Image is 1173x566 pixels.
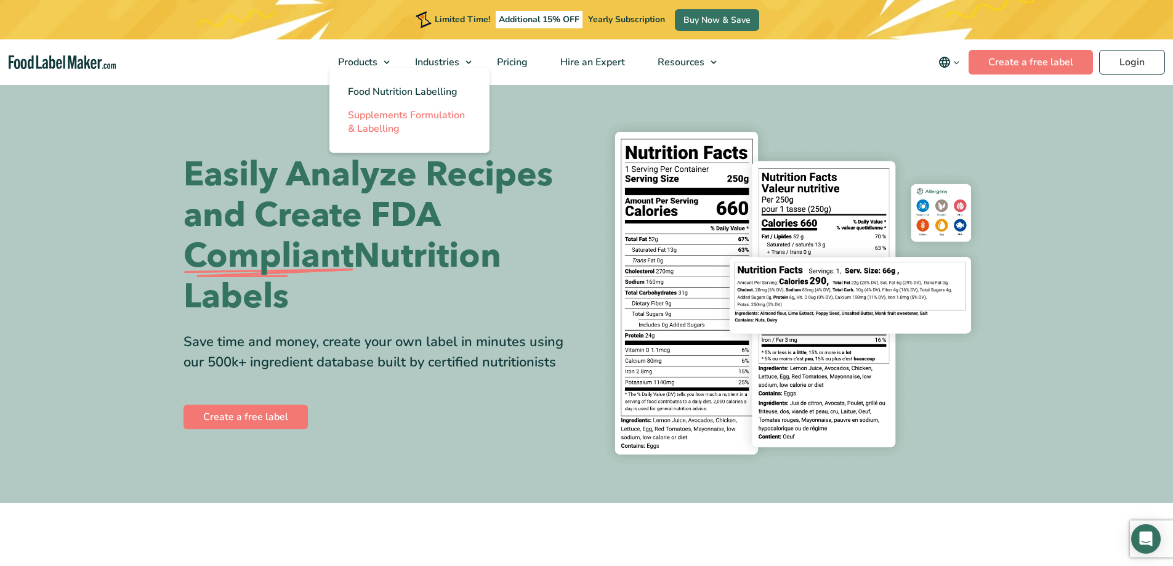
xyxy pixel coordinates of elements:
[493,55,529,69] span: Pricing
[1099,50,1165,75] a: Login
[411,55,461,69] span: Industries
[969,50,1093,75] a: Create a free label
[642,39,723,85] a: Resources
[496,11,582,28] span: Additional 15% OFF
[557,55,626,69] span: Hire an Expert
[348,85,458,99] span: Food Nutrition Labelling
[544,39,639,85] a: Hire an Expert
[183,332,578,373] div: Save time and money, create your own label in minutes using our 500k+ ingredient database built b...
[348,108,465,135] span: Supplements Formulation & Labelling
[654,55,706,69] span: Resources
[334,55,379,69] span: Products
[588,14,665,25] span: Yearly Subscription
[329,80,490,103] a: Food Nutrition Labelling
[183,236,353,277] span: Compliant
[329,103,490,140] a: Supplements Formulation & Labelling
[399,39,478,85] a: Industries
[183,405,308,429] a: Create a free label
[675,9,759,31] a: Buy Now & Save
[1131,524,1161,554] div: Open Intercom Messenger
[183,155,578,317] h1: Easily Analyze Recipes and Create FDA Nutrition Labels
[481,39,541,85] a: Pricing
[435,14,490,25] span: Limited Time!
[322,39,396,85] a: Products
